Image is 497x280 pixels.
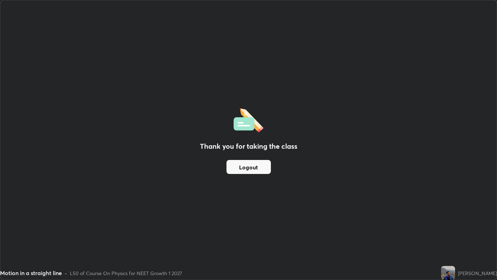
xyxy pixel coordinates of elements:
button: Logout [226,160,271,174]
h2: Thank you for taking the class [200,141,297,152]
div: [PERSON_NAME] [458,269,497,277]
div: • [65,269,67,277]
img: offlineFeedback.1438e8b3.svg [233,106,264,133]
img: 32457bb2dde54d7ea7c34c8e2a2521d0.jpg [441,266,455,280]
div: L50 of Course On Physics for NEET Growth 1 2027 [70,269,182,277]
